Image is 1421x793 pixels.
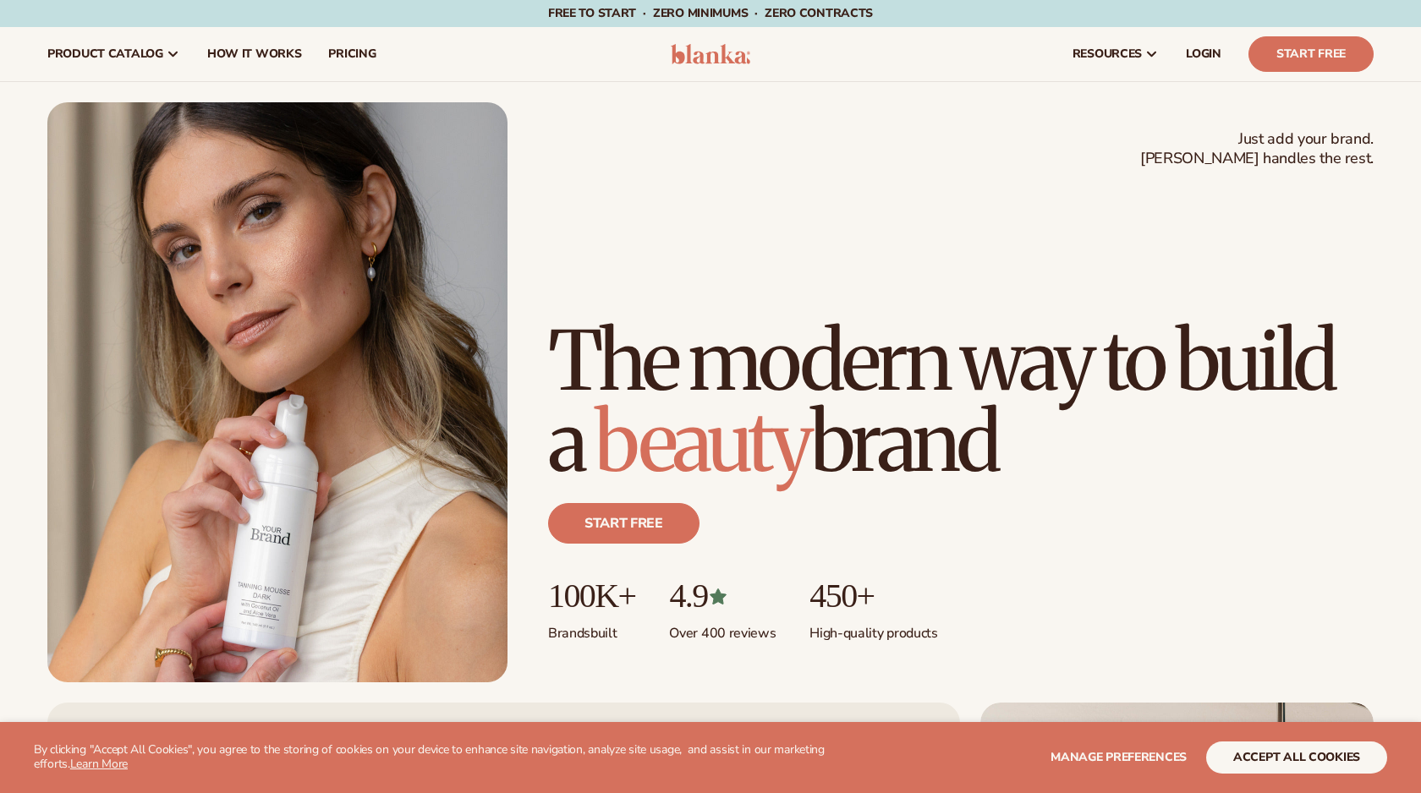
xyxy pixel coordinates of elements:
[47,47,163,61] span: product catalog
[328,47,376,61] span: pricing
[1140,129,1374,169] span: Just add your brand. [PERSON_NAME] handles the rest.
[548,615,635,643] p: Brands built
[669,615,776,643] p: Over 400 reviews
[1172,27,1235,81] a: LOGIN
[669,577,776,615] p: 4.9
[809,577,937,615] p: 450+
[809,615,937,643] p: High-quality products
[548,5,873,21] span: Free to start · ZERO minimums · ZERO contracts
[1186,47,1221,61] span: LOGIN
[1051,741,1187,774] button: Manage preferences
[315,27,389,81] a: pricing
[1206,741,1387,774] button: accept all cookies
[548,577,635,615] p: 100K+
[34,743,829,772] p: By clicking "Accept All Cookies", you agree to the storing of cookies on your device to enhance s...
[207,47,302,61] span: How It Works
[1248,36,1374,72] a: Start Free
[1059,27,1172,81] a: resources
[34,27,194,81] a: product catalog
[70,756,128,772] a: Learn More
[595,391,809,493] span: beauty
[548,503,700,544] a: Start free
[671,44,751,64] img: logo
[194,27,315,81] a: How It Works
[47,102,507,682] img: Female holding tanning mousse.
[1073,47,1142,61] span: resources
[548,320,1374,483] h1: The modern way to build a brand
[1051,749,1187,765] span: Manage preferences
